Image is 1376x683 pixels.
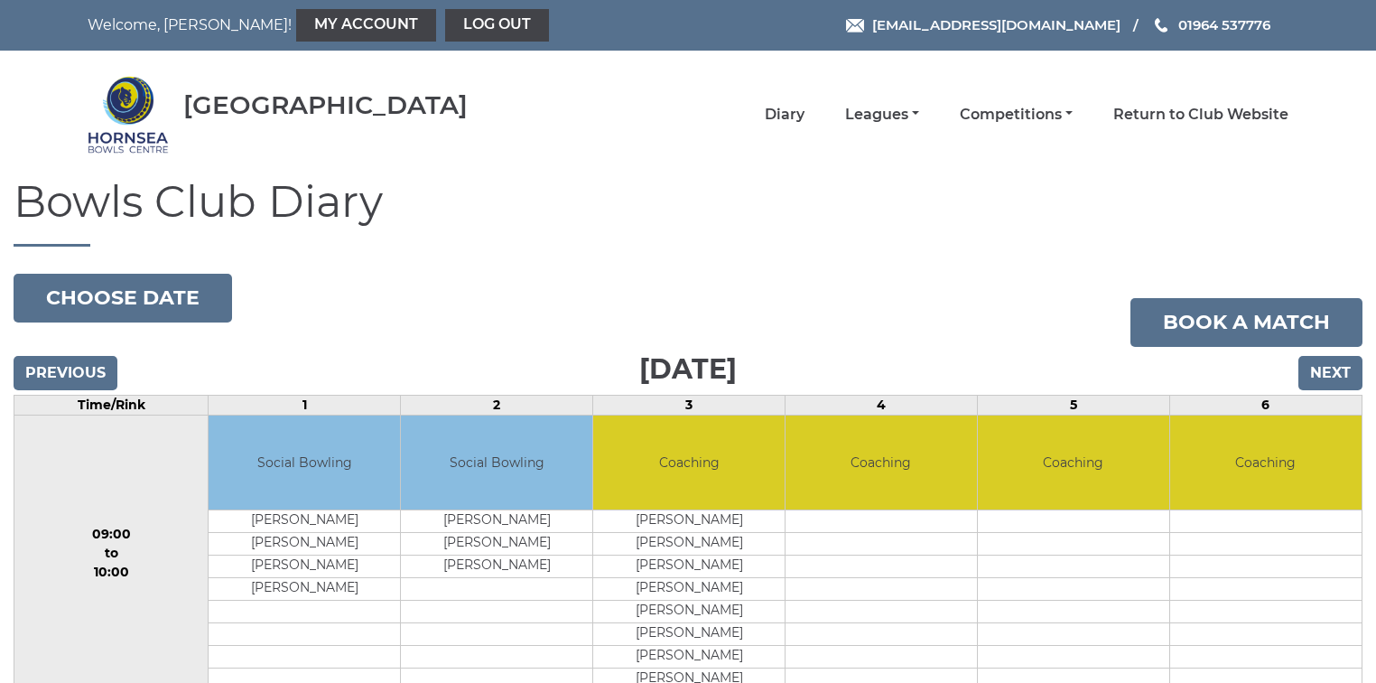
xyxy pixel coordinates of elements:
td: 2 [401,395,593,415]
td: Coaching [1170,416,1362,510]
td: [PERSON_NAME] [593,533,785,556]
input: Previous [14,356,117,390]
td: 4 [786,395,978,415]
a: Book a match [1130,298,1362,347]
a: Phone us 01964 537776 [1152,14,1270,35]
a: Leagues [845,105,919,125]
div: [GEOGRAPHIC_DATA] [183,91,468,119]
td: [PERSON_NAME] [209,578,400,601]
nav: Welcome, [PERSON_NAME]! [88,9,572,42]
td: [PERSON_NAME] [209,510,400,533]
a: Return to Club Website [1113,105,1288,125]
td: [PERSON_NAME] [209,533,400,556]
span: 01964 537776 [1178,16,1270,33]
td: [PERSON_NAME] [593,556,785,578]
td: [PERSON_NAME] [593,646,785,669]
a: My Account [296,9,436,42]
h1: Bowls Club Diary [14,178,1362,247]
td: Coaching [978,416,1169,510]
a: Diary [765,105,804,125]
input: Next [1298,356,1362,390]
a: Log out [445,9,549,42]
td: Coaching [593,416,785,510]
td: [PERSON_NAME] [401,533,592,556]
td: [PERSON_NAME] [401,510,592,533]
img: Hornsea Bowls Centre [88,74,169,155]
td: [PERSON_NAME] [209,556,400,578]
td: Coaching [786,416,977,510]
td: Social Bowling [401,416,592,510]
button: Choose date [14,274,232,323]
td: 6 [1169,395,1362,415]
img: Phone us [1155,18,1167,33]
td: [PERSON_NAME] [593,510,785,533]
td: 3 [593,395,786,415]
td: 5 [977,395,1169,415]
span: [EMAIL_ADDRESS][DOMAIN_NAME] [872,16,1120,33]
td: Time/Rink [14,395,209,415]
td: [PERSON_NAME] [593,623,785,646]
td: [PERSON_NAME] [401,556,592,578]
td: [PERSON_NAME] [593,601,785,623]
img: Email [846,19,864,33]
td: Social Bowling [209,416,400,510]
a: Email [EMAIL_ADDRESS][DOMAIN_NAME] [846,14,1120,35]
a: Competitions [960,105,1073,125]
td: 1 [209,395,401,415]
td: [PERSON_NAME] [593,578,785,601]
